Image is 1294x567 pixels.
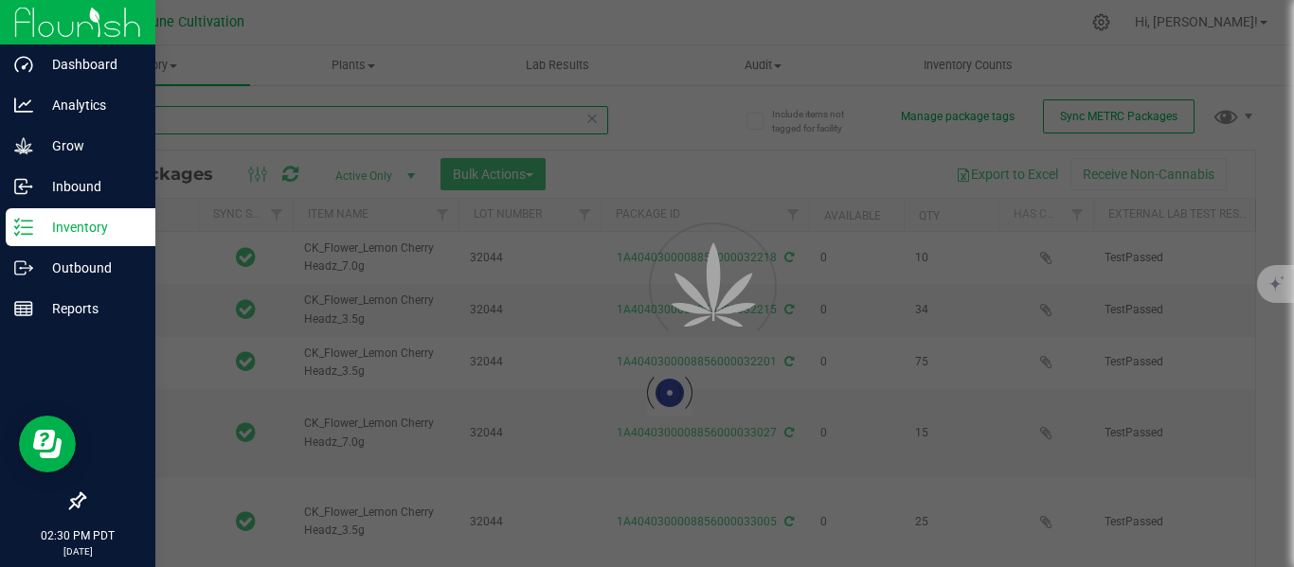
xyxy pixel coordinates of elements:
[14,218,33,237] inline-svg: Inventory
[33,216,147,239] p: Inventory
[33,94,147,116] p: Analytics
[14,299,33,318] inline-svg: Reports
[19,416,76,472] iframe: Resource center
[14,96,33,115] inline-svg: Analytics
[14,136,33,155] inline-svg: Grow
[33,257,147,279] p: Outbound
[14,55,33,74] inline-svg: Dashboard
[9,527,147,544] p: 02:30 PM PDT
[33,53,147,76] p: Dashboard
[14,177,33,196] inline-svg: Inbound
[14,258,33,277] inline-svg: Outbound
[33,297,147,320] p: Reports
[33,175,147,198] p: Inbound
[33,134,147,157] p: Grow
[9,544,147,558] p: [DATE]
